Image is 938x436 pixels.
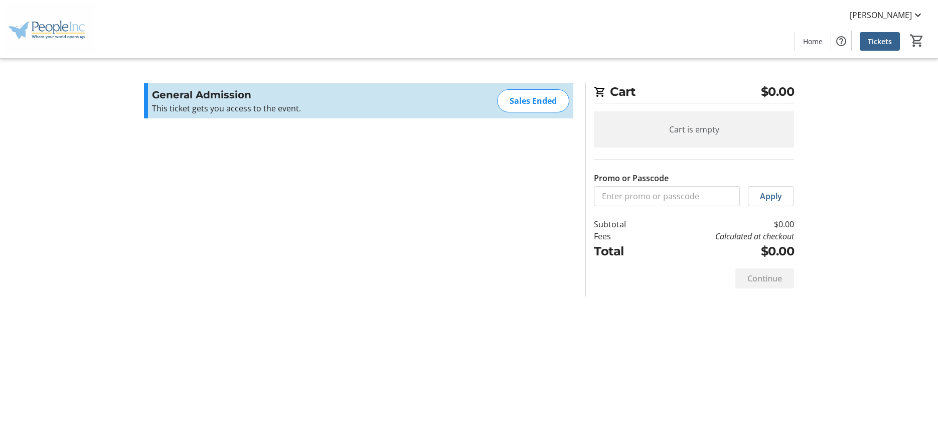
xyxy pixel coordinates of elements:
[497,89,569,112] div: Sales Ended
[760,190,782,202] span: Apply
[594,230,652,242] td: Fees
[795,32,831,51] a: Home
[152,87,371,102] h3: General Admission
[831,31,851,51] button: Help
[652,242,794,260] td: $0.00
[761,83,795,101] span: $0.00
[652,230,794,242] td: Calculated at checkout
[868,36,892,47] span: Tickets
[594,111,794,148] div: Cart is empty
[594,242,652,260] td: Total
[908,32,926,50] button: Cart
[652,218,794,230] td: $0.00
[803,36,823,47] span: Home
[850,9,912,21] span: [PERSON_NAME]
[6,4,95,54] img: People Inc.'s Logo
[860,32,900,51] a: Tickets
[594,172,669,184] label: Promo or Passcode
[842,7,932,23] button: [PERSON_NAME]
[152,102,371,114] div: This ticket gets you access to the event.
[594,218,652,230] td: Subtotal
[594,83,794,103] h2: Cart
[748,186,794,206] button: Apply
[594,186,740,206] input: Enter promo or passcode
